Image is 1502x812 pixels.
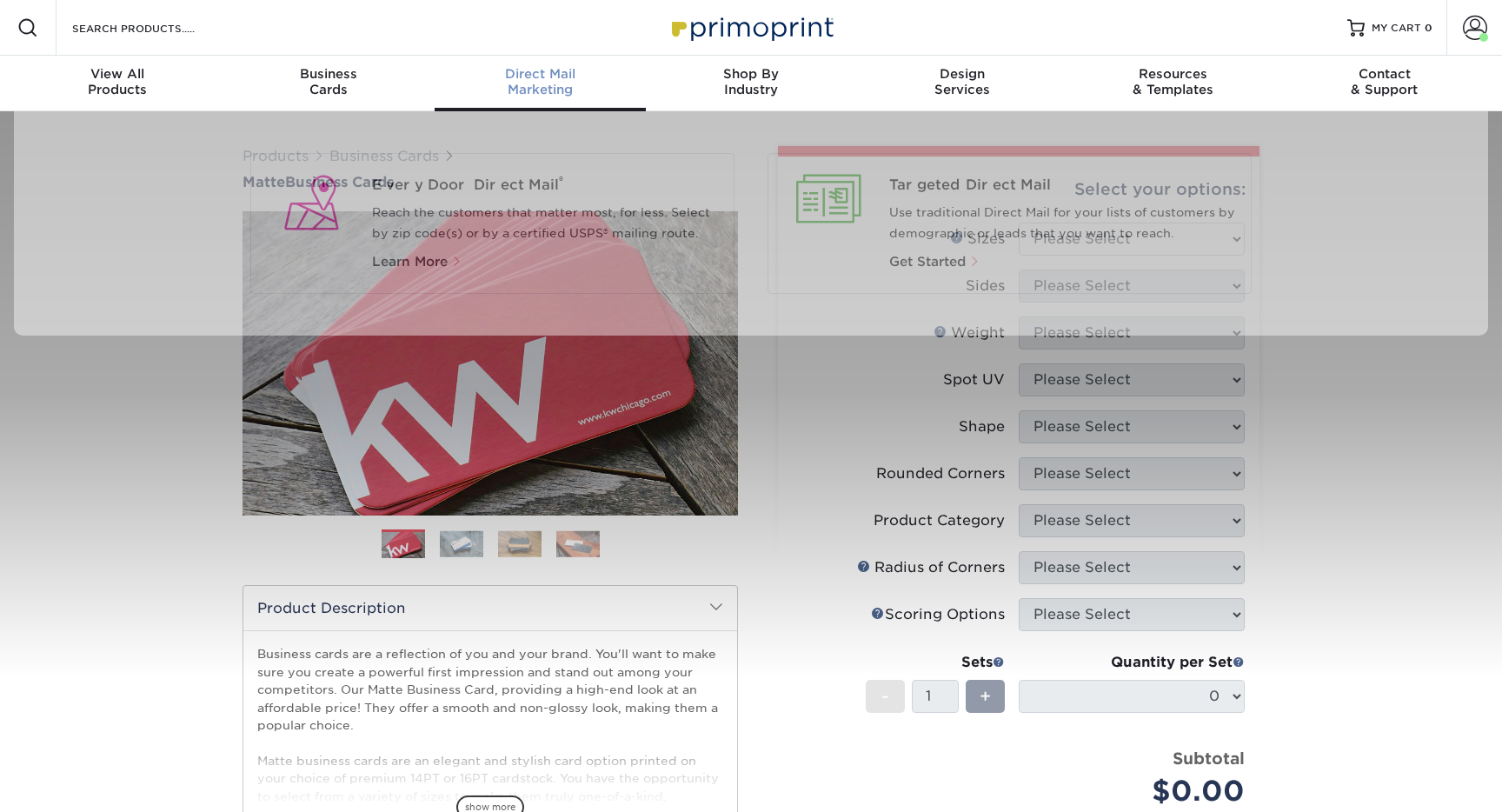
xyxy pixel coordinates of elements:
div: Industry [646,66,857,97]
a: Resources& Templates [1067,56,1279,111]
div: Services [856,66,1067,97]
span: Shop By [646,66,857,82]
a: Shop ByIndustry [646,56,857,111]
a: DesignServices [856,56,1067,111]
a: BusinessCards [223,56,435,111]
span: View All [12,66,223,82]
p: Reach the customers that matter most, for less. Select by zip code(s) or by a certified USPS® mai... [372,203,721,244]
div: & Support [1279,66,1490,97]
span: Business [223,66,435,82]
sup: ® [559,174,563,187]
div: $0.00 [1032,770,1245,812]
div: Products [12,66,223,97]
span: Every Door Direct Mail [372,175,721,196]
a: Learn More [372,256,469,269]
div: Marketing [435,66,646,97]
a: Targeted Direct Mail [889,175,1238,196]
span: Resources [1067,66,1279,82]
p: Use traditional Direct Mail for your lists of customers by demographic or leads that you want to ... [889,203,1238,244]
span: Get Started [889,254,966,270]
span: Contact [1279,66,1490,82]
strong: Subtotal [1173,749,1245,768]
a: Every Door Direct Mail® [372,175,721,196]
a: Contact& Support [1279,56,1490,111]
span: Direct Mail [435,66,646,82]
img: Primoprint [664,9,838,46]
a: Get Started [889,256,980,269]
a: Direct MailMarketing [435,56,646,111]
input: SEARCH PRODUCTS..... [70,17,240,38]
span: MY CART [1372,21,1421,36]
span: Design [856,66,1067,82]
span: Learn More [372,254,448,270]
span: 0 [1425,22,1432,34]
div: & Templates [1067,66,1279,97]
div: Cards [223,66,435,97]
span: - [881,683,889,709]
a: View AllProducts [12,56,223,111]
span: + [980,683,991,709]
